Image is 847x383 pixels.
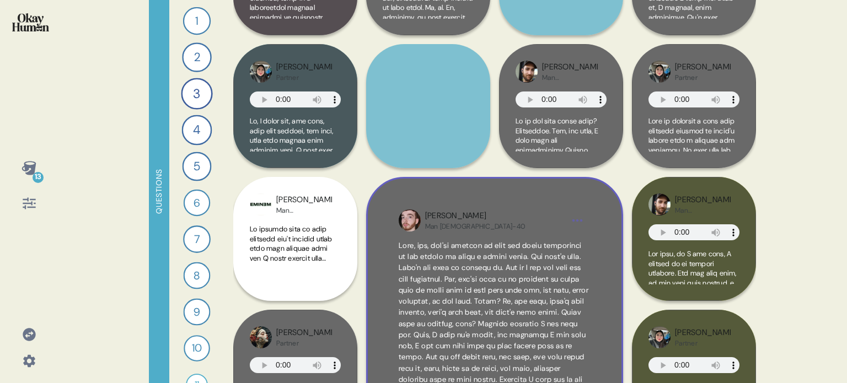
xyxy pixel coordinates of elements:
img: profilepic_7473781696072598.jpg [250,61,272,83]
div: 6 [184,190,210,216]
div: 7 [183,225,211,253]
div: 1 [183,7,211,35]
div: [PERSON_NAME] [675,327,731,339]
div: [PERSON_NAME] [425,210,525,222]
div: [PERSON_NAME] [675,61,731,73]
div: 10 [184,335,210,362]
div: Partner [675,339,731,348]
img: profilepic_7473781696072598.jpg [648,61,671,83]
div: Partner [276,339,332,348]
div: 5 [183,152,212,181]
div: 2 [182,42,211,72]
div: Partner [276,73,332,82]
img: profilepic_6804356602998865.jpg [516,61,538,83]
div: Man [DEMOGRAPHIC_DATA]-40 [276,206,332,215]
div: 13 [33,172,44,183]
div: Man [DEMOGRAPHIC_DATA]-40 [675,206,731,215]
img: profilepic_7473781696072598.jpg [648,326,671,348]
div: 9 [184,299,211,326]
img: okayhuman.3b1b6348.png [12,13,49,31]
div: Partner [675,73,731,82]
div: 4 [182,115,212,145]
div: [PERSON_NAME] [276,327,332,339]
img: profilepic_7351458924961989.jpg [399,209,421,231]
img: profilepic_8249085491785278.jpg [250,326,272,348]
div: [PERSON_NAME] [276,194,332,206]
div: [PERSON_NAME] [675,194,731,206]
div: 3 [181,78,212,109]
img: profilepic_6804356602998865.jpg [648,193,671,215]
div: Man [DEMOGRAPHIC_DATA]-40 [542,73,598,82]
div: Man [DEMOGRAPHIC_DATA]-40 [425,222,525,231]
img: profilepic_7509645129081896.jpg [250,193,272,215]
div: [PERSON_NAME] [542,61,598,73]
div: [PERSON_NAME] [276,61,332,73]
div: 8 [184,262,211,289]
